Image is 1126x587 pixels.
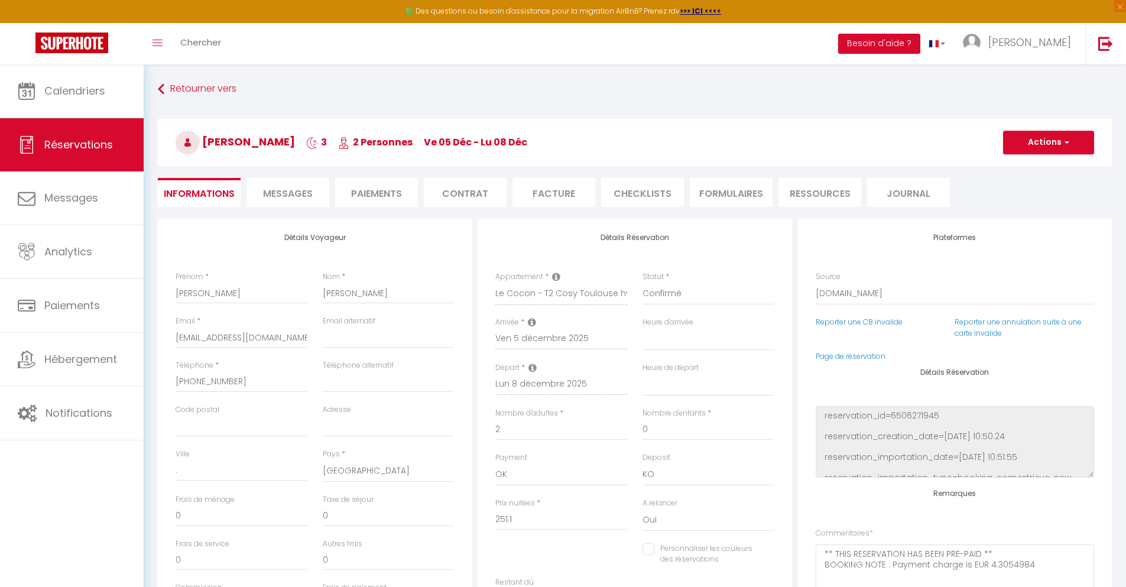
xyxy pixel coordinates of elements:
[642,317,693,328] label: Heure d'arrivée
[323,539,362,550] label: Autres frais
[495,271,543,283] label: Appartement
[176,404,219,416] label: Code postal
[176,233,454,242] h4: Détails Voyageur
[642,362,699,374] label: Heure de départ
[816,368,1094,377] h4: Détails Réservation
[816,489,1094,498] h4: Remarques
[44,352,117,367] span: Hébergement
[176,360,213,371] label: Téléphone
[816,271,841,283] label: Source
[424,135,527,149] span: ve 05 Déc - lu 08 Déc
[955,317,1082,338] a: Reporter une annulation suite à une carte invalide
[512,178,595,207] li: Facture
[1098,36,1113,51] img: logout
[495,362,520,374] label: Départ
[158,178,241,207] li: Informations
[176,271,203,283] label: Prénom
[642,271,664,283] label: Statut
[44,137,113,152] span: Réservations
[601,178,684,207] li: CHECKLISTS
[424,178,507,207] li: Contrat
[988,35,1071,50] span: [PERSON_NAME]
[176,539,229,550] label: Frais de service
[44,190,98,205] span: Messages
[495,498,535,509] label: Prix nuitées
[176,316,195,327] label: Email
[176,134,295,149] span: [PERSON_NAME]
[495,408,558,419] label: Nombre d'adultes
[778,178,861,207] li: Ressources
[963,34,981,51] img: ...
[323,271,340,283] label: Nom
[838,34,920,54] button: Besoin d'aide ?
[323,494,374,505] label: Taxe de séjour
[263,187,313,200] span: Messages
[816,528,873,539] label: Commentaires
[44,244,92,259] span: Analytics
[323,449,340,460] label: Pays
[44,83,105,98] span: Calendriers
[46,406,112,420] span: Notifications
[867,178,950,207] li: Journal
[816,351,885,361] a: Page de réservation
[642,408,706,419] label: Nombre d'enfants
[495,452,527,463] label: Payment
[495,317,519,328] label: Arrivée
[642,452,670,463] label: Deposit
[176,494,235,505] label: Frais de ménage
[816,233,1094,242] h4: Plateformes
[495,233,774,242] h4: Détails Réservation
[306,135,327,149] span: 3
[323,316,375,327] label: Email alternatif
[690,178,773,207] li: FORMULAIRES
[323,360,394,371] label: Téléphone alternatif
[1003,131,1094,154] button: Actions
[816,317,903,327] a: Reporter une CB invalide
[171,23,230,64] a: Chercher
[158,79,1112,100] a: Retourner vers
[680,6,721,16] a: >>> ICI <<<<
[323,404,351,416] label: Adresse
[338,135,413,149] span: 2 Personnes
[954,23,1086,64] a: ... [PERSON_NAME]
[176,449,190,460] label: Ville
[180,36,221,48] span: Chercher
[44,298,100,313] span: Paiements
[335,178,418,207] li: Paiements
[642,498,677,509] label: A relancer
[35,33,108,53] img: Super Booking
